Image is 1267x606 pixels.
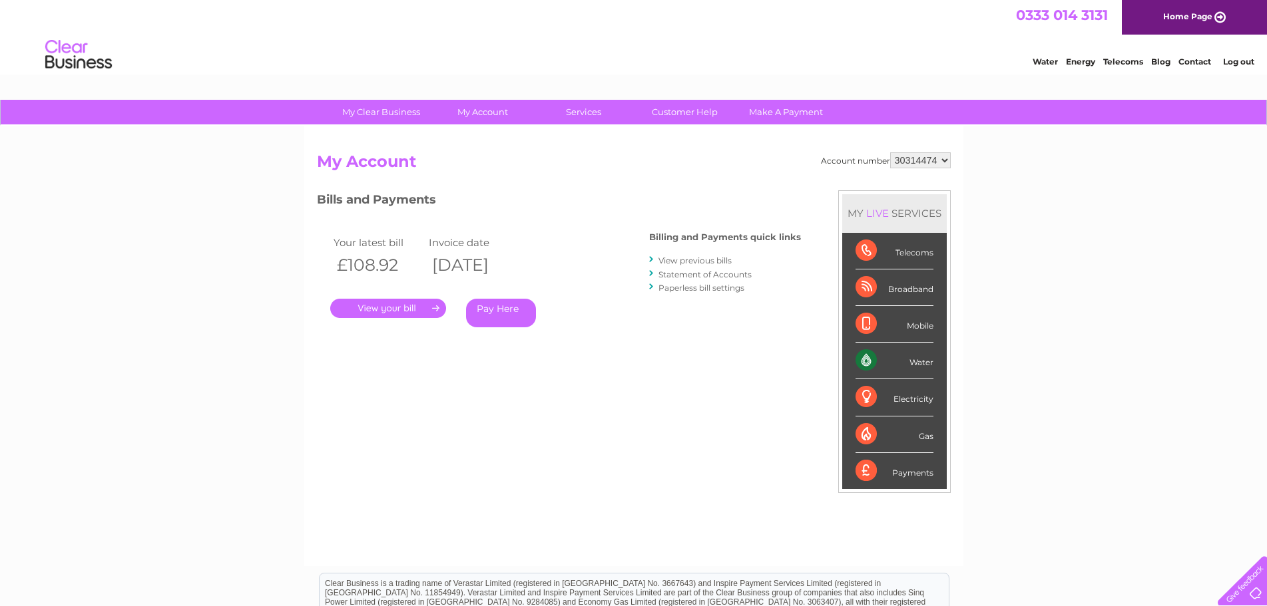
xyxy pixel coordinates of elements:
[317,190,801,214] h3: Bills and Payments
[856,269,933,306] div: Broadband
[529,100,638,124] a: Services
[466,299,536,327] a: Pay Here
[856,233,933,269] div: Telecoms
[1033,57,1058,67] a: Water
[856,416,933,453] div: Gas
[45,35,113,75] img: logo.png
[427,100,537,124] a: My Account
[864,207,891,220] div: LIVE
[330,251,426,279] th: £108.92
[658,283,744,293] a: Paperless bill settings
[731,100,841,124] a: Make A Payment
[425,251,521,279] th: [DATE]
[425,233,521,251] td: Invoice date
[1066,57,1095,67] a: Energy
[1151,57,1170,67] a: Blog
[1178,57,1211,67] a: Contact
[320,7,949,65] div: Clear Business is a trading name of Verastar Limited (registered in [GEOGRAPHIC_DATA] No. 3667643...
[326,100,436,124] a: My Clear Business
[1223,57,1254,67] a: Log out
[317,152,951,178] h2: My Account
[1016,7,1108,23] a: 0333 014 3131
[330,233,426,251] td: Your latest bill
[630,100,740,124] a: Customer Help
[330,299,446,318] a: .
[842,194,947,232] div: MY SERVICES
[1103,57,1143,67] a: Telecoms
[856,306,933,343] div: Mobile
[821,152,951,168] div: Account number
[658,269,752,279] a: Statement of Accounts
[658,255,732,265] a: View previous bills
[856,343,933,379] div: Water
[856,379,933,416] div: Electricity
[649,232,801,242] h4: Billing and Payments quick links
[856,453,933,489] div: Payments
